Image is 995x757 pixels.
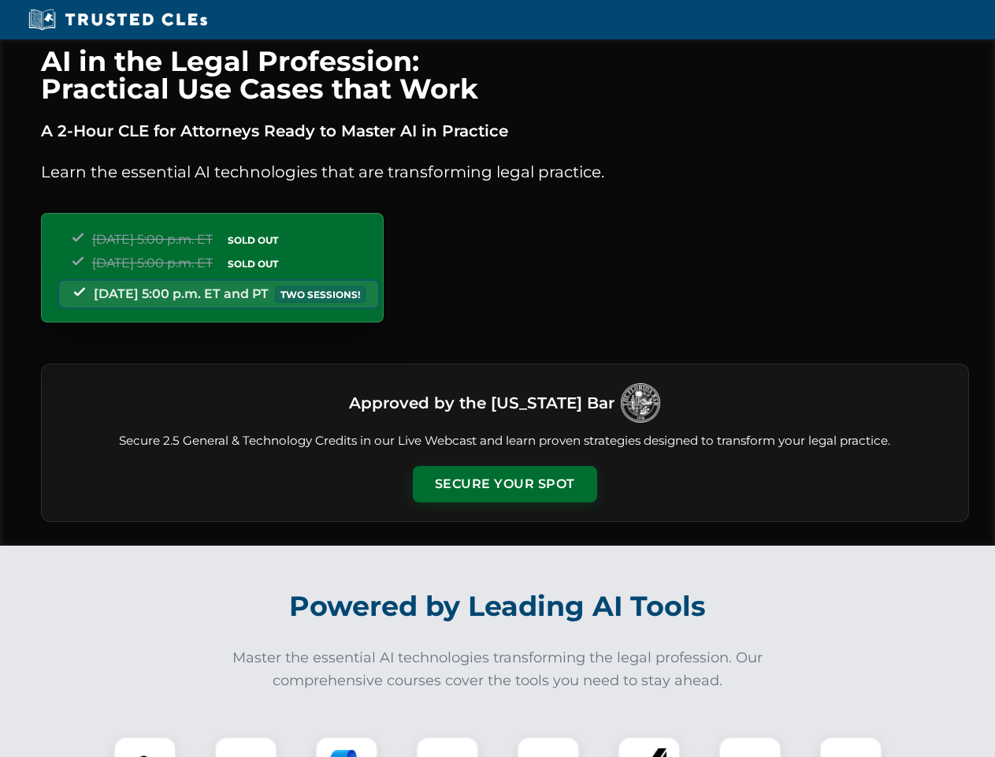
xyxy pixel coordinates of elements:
p: Secure 2.5 General & Technology Credits in our Live Webcast and learn proven strategies designed ... [61,432,949,450]
span: SOLD OUT [222,232,284,248]
h2: Powered by Leading AI Tools [61,579,934,634]
h1: AI in the Legal Profession: Practical Use Cases that Work [41,47,969,103]
span: [DATE] 5:00 p.m. ET [92,255,213,270]
p: A 2-Hour CLE for Attorneys Ready to Master AI in Practice [41,118,969,144]
button: Secure Your Spot [413,466,597,502]
span: SOLD OUT [222,255,284,272]
p: Learn the essential AI technologies that are transforming legal practice. [41,159,969,185]
p: Master the essential AI technologies transforming the legal profession. Our comprehensive courses... [222,647,774,692]
img: Trusted CLEs [24,8,212,32]
img: Logo [621,383,660,423]
span: [DATE] 5:00 p.m. ET [92,232,213,247]
h3: Approved by the [US_STATE] Bar [349,389,614,417]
